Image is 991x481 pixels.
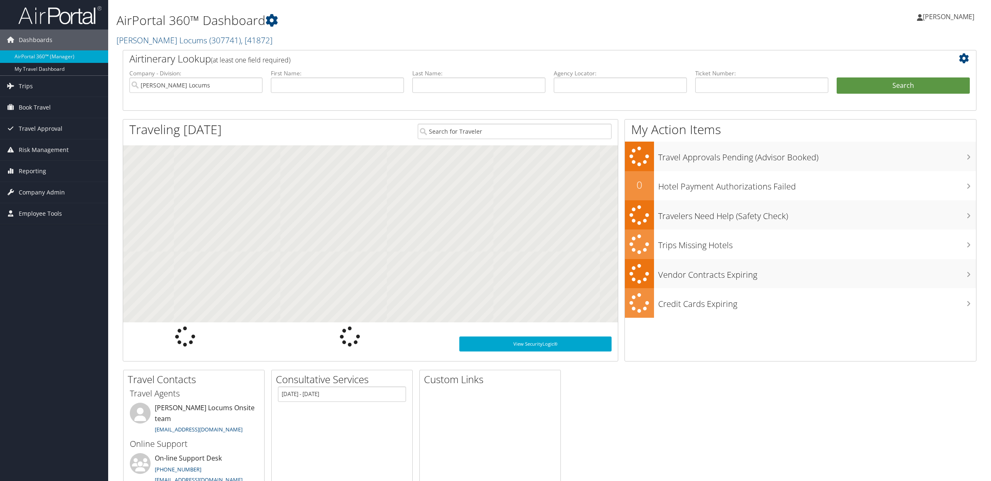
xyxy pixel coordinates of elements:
label: First Name: [271,69,404,77]
h2: Travel Contacts [128,372,264,386]
h3: Hotel Payment Authorizations Failed [658,177,976,192]
h2: Airtinerary Lookup [129,52,899,66]
span: Travel Approval [19,118,62,139]
label: Ticket Number: [695,69,828,77]
a: [EMAIL_ADDRESS][DOMAIN_NAME] [155,426,243,433]
span: Company Admin [19,182,65,203]
h3: Credit Cards Expiring [658,294,976,310]
a: [PERSON_NAME] [917,4,983,29]
span: Dashboards [19,30,52,50]
label: Company - Division: [129,69,263,77]
a: 0Hotel Payment Authorizations Failed [625,171,976,200]
h3: Travelers Need Help (Safety Check) [658,206,976,222]
a: [PERSON_NAME] Locums [116,35,273,46]
span: ( 307741 ) [209,35,241,46]
a: Trips Missing Hotels [625,229,976,259]
a: Travel Approvals Pending (Advisor Booked) [625,142,976,171]
li: [PERSON_NAME] Locums Onsite team [126,403,262,437]
h1: My Action Items [625,121,976,138]
a: Travelers Need Help (Safety Check) [625,200,976,230]
span: (at least one field required) [211,55,290,65]
h1: AirPortal 360™ Dashboard [116,12,694,29]
h2: 0 [625,178,654,192]
label: Last Name: [412,69,545,77]
h2: Consultative Services [276,372,412,386]
button: Search [837,77,970,94]
span: Employee Tools [19,203,62,224]
h3: Online Support [130,438,258,450]
h1: Traveling [DATE] [129,121,222,138]
a: View SecurityLogic® [459,336,612,351]
a: Vendor Contracts Expiring [625,259,976,289]
a: Credit Cards Expiring [625,288,976,318]
span: Book Travel [19,97,51,118]
img: airportal-logo.png [18,5,102,25]
h3: Travel Approvals Pending (Advisor Booked) [658,147,976,163]
a: [PHONE_NUMBER] [155,466,201,473]
span: Risk Management [19,140,69,160]
span: [PERSON_NAME] [923,12,974,21]
h2: Custom Links [424,372,560,386]
span: Reporting [19,161,46,182]
input: Search for Traveler [418,124,611,139]
h3: Trips Missing Hotels [658,235,976,251]
span: , [ 41872 ] [241,35,273,46]
span: Trips [19,76,33,97]
h3: Vendor Contracts Expiring [658,265,976,281]
h3: Travel Agents [130,388,258,399]
label: Agency Locator: [554,69,687,77]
